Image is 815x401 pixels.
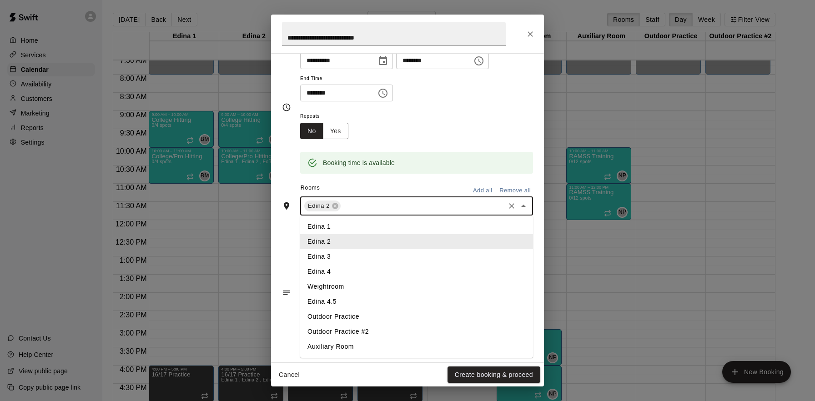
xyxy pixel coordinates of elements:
li: Weightroom [300,279,533,294]
button: Create booking & proceed [448,366,540,383]
button: Choose date, selected date is Aug 19, 2025 [374,52,392,70]
li: Outdoor Practice [300,309,533,324]
li: Edina 1 [300,219,533,234]
li: Edina 4.5 [300,294,533,309]
button: Add all [468,184,497,198]
button: Clear [505,200,518,212]
button: Close [522,26,538,42]
svg: Notes [282,288,291,297]
button: No [300,123,323,140]
span: Repeats [300,110,356,123]
li: Edina 4 [300,264,533,279]
button: Choose time, selected time is 12:00 PM [374,84,392,102]
button: Choose time, selected time is 11:00 AM [470,52,488,70]
li: Edina 2 [300,234,533,249]
span: End Time [300,73,393,85]
button: Close [517,200,530,212]
svg: Timing [282,103,291,112]
button: Cancel [275,366,304,383]
li: Auxiliary Room [300,339,533,354]
div: Booking time is available [323,155,395,171]
li: Edina 3 [300,249,533,264]
button: Remove all [497,184,533,198]
svg: Rooms [282,201,291,211]
button: Yes [323,123,348,140]
span: Rooms [301,185,320,191]
span: Edina 2 [304,201,333,211]
div: outlined button group [300,123,348,140]
div: Edina 2 [304,200,341,211]
li: Outdoor Practice #2 [300,324,533,339]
